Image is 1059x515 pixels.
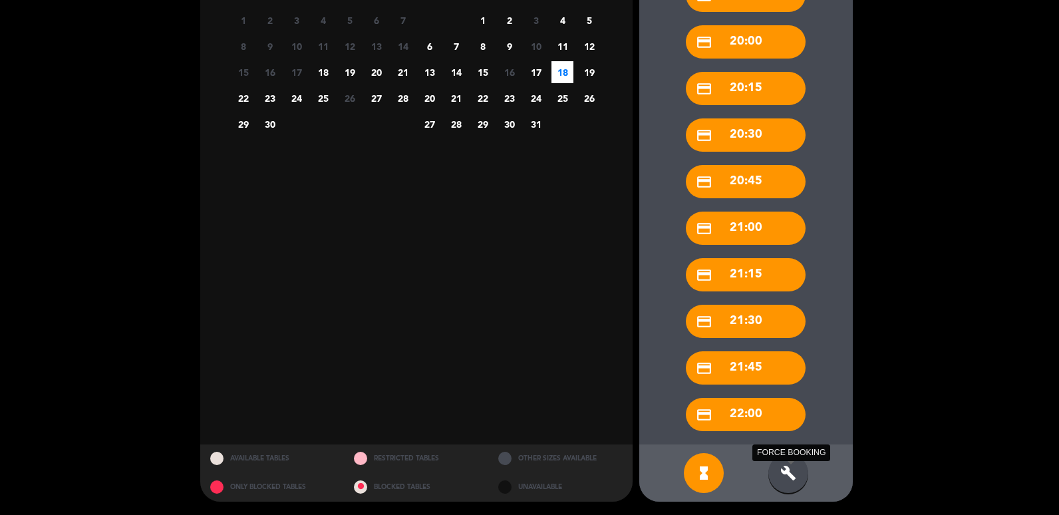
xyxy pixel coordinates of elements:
span: 17 [525,61,547,83]
div: FORCE BOOKING [752,444,830,461]
span: 11 [312,35,334,57]
span: 3 [285,9,307,31]
span: 21 [392,61,414,83]
div: 21:45 [686,351,806,385]
span: 28 [392,87,414,109]
span: 16 [498,61,520,83]
div: BLOCKED TABLES [344,473,488,502]
span: 10 [525,35,547,57]
div: 21:00 [686,212,806,245]
div: AVAILABLE TABLES [200,444,345,473]
i: credit_card [696,127,712,144]
span: 17 [285,61,307,83]
span: 14 [445,61,467,83]
span: 10 [285,35,307,57]
i: credit_card [696,34,712,51]
span: 9 [259,35,281,57]
span: 22 [232,87,254,109]
span: 21 [445,87,467,109]
span: 4 [312,9,334,31]
span: 9 [498,35,520,57]
span: 25 [312,87,334,109]
i: credit_card [696,81,712,97]
i: build [780,465,796,481]
span: 23 [498,87,520,109]
span: 6 [418,35,440,57]
i: credit_card [696,407,712,423]
span: 30 [498,113,520,135]
div: OTHER SIZES AVAILABLE [488,444,633,473]
span: 22 [472,87,494,109]
span: 7 [445,35,467,57]
span: 19 [339,61,361,83]
span: 8 [232,35,254,57]
span: 11 [551,35,573,57]
div: RESTRICTED TABLES [344,444,488,473]
div: ONLY BLOCKED TABLES [200,473,345,502]
i: credit_card [696,267,712,283]
span: 19 [578,61,600,83]
i: credit_card [696,360,712,377]
span: 6 [365,9,387,31]
div: 20:30 [686,118,806,152]
span: 27 [418,113,440,135]
span: 29 [472,113,494,135]
span: 3 [525,9,547,31]
span: 18 [551,61,573,83]
span: 27 [365,87,387,109]
span: 26 [339,87,361,109]
span: 28 [445,113,467,135]
span: 26 [578,87,600,109]
span: 7 [392,9,414,31]
span: 13 [365,35,387,57]
span: 5 [339,9,361,31]
i: credit_card [696,220,712,237]
span: 20 [418,87,440,109]
span: 15 [472,61,494,83]
div: UNAVAILABLE [488,473,633,502]
span: 30 [259,113,281,135]
span: 1 [232,9,254,31]
span: 1 [472,9,494,31]
span: 14 [392,35,414,57]
span: 24 [285,87,307,109]
div: 21:30 [686,305,806,338]
span: 2 [498,9,520,31]
i: credit_card [696,174,712,190]
div: 20:45 [686,165,806,198]
div: 20:00 [686,25,806,59]
i: credit_card [696,313,712,330]
div: 22:00 [686,398,806,431]
span: 16 [259,61,281,83]
span: 5 [578,9,600,31]
span: 8 [472,35,494,57]
span: 12 [339,35,361,57]
span: 18 [312,61,334,83]
div: 21:15 [686,258,806,291]
span: 4 [551,9,573,31]
span: 29 [232,113,254,135]
span: 13 [418,61,440,83]
i: hourglass_full [696,465,712,481]
span: 24 [525,87,547,109]
span: 15 [232,61,254,83]
span: 12 [578,35,600,57]
span: 23 [259,87,281,109]
span: 2 [259,9,281,31]
span: 31 [525,113,547,135]
span: 20 [365,61,387,83]
span: 25 [551,87,573,109]
div: 20:15 [686,72,806,105]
